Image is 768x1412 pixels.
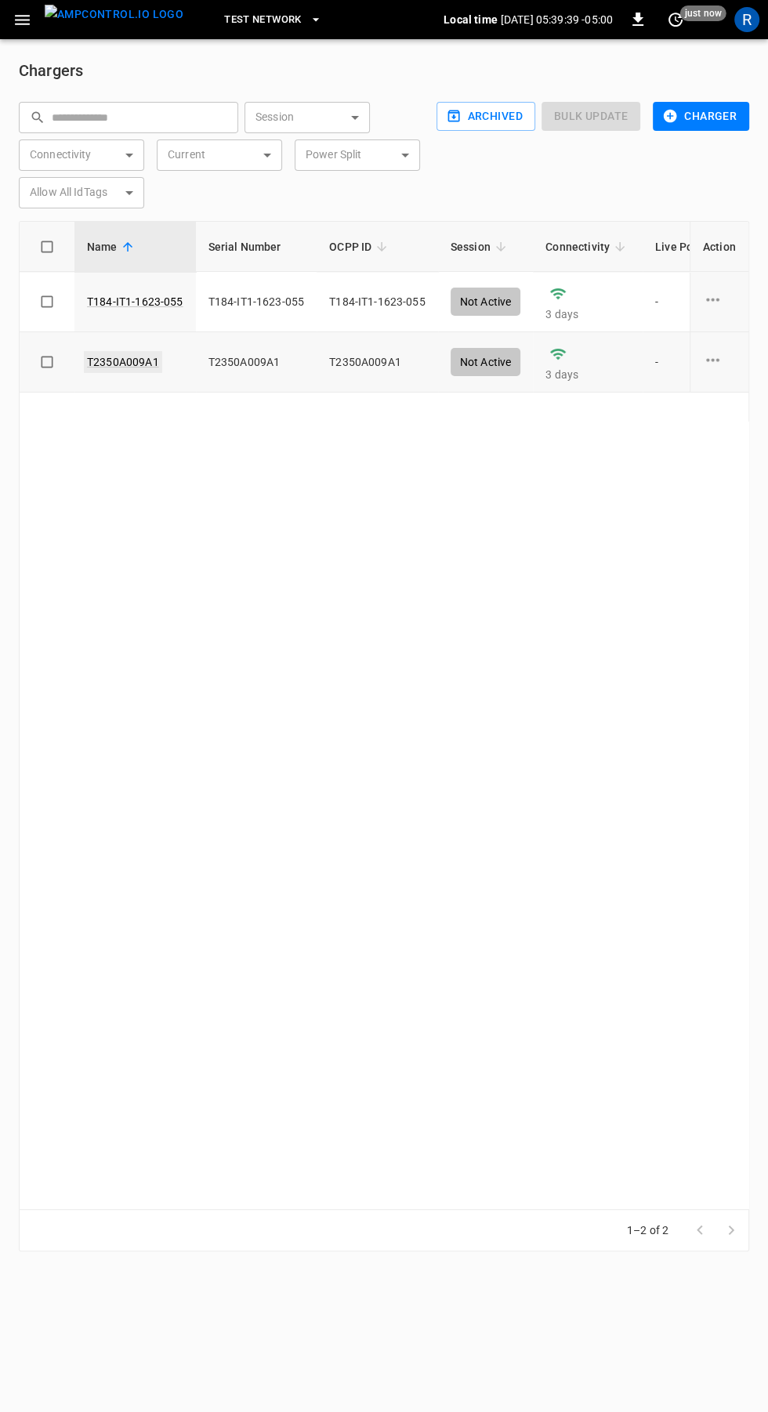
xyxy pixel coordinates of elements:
[19,58,749,83] h6: Chargers
[663,7,688,32] button: set refresh interval
[317,272,438,332] td: T184-IT1-1623-055
[703,350,736,374] div: charge point options
[501,12,613,27] p: [DATE] 05:39:39 -05:00
[437,102,535,131] button: Archived
[451,348,521,376] div: Not Active
[734,7,759,32] div: profile-icon
[224,11,301,29] span: Test Network
[545,237,630,256] span: Connectivity
[317,332,438,393] td: T2350A009A1
[451,237,511,256] span: Session
[218,5,328,35] button: Test Network
[643,332,744,393] td: -
[87,294,183,310] a: T184-IT1-1623-055
[545,306,630,322] p: 3 days
[690,222,748,272] th: Action
[703,290,736,313] div: charge point options
[84,351,162,373] a: T2350A009A1
[87,237,138,256] span: Name
[643,272,744,332] td: -
[329,237,392,256] span: OCPP ID
[680,5,726,21] span: just now
[196,222,317,272] th: Serial Number
[655,237,732,256] span: Live Power
[451,288,521,316] div: Not Active
[196,332,317,393] td: T2350A009A1
[627,1222,668,1238] p: 1–2 of 2
[45,5,183,24] img: ampcontrol.io logo
[196,272,317,332] td: T184-IT1-1623-055
[653,102,749,131] button: Charger
[545,367,630,382] p: 3 days
[444,12,498,27] p: Local time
